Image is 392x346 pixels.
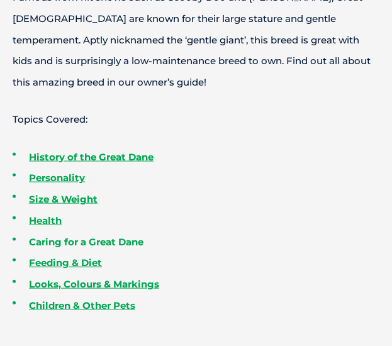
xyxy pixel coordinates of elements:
[29,299,135,311] a: Children & Other Pets
[13,109,379,130] p: Topics Covered:
[29,277,159,289] a: Looks, Colours & Markings
[29,214,62,226] a: Health
[29,171,85,183] a: Personality
[29,193,98,204] a: Size & Weight
[29,235,143,247] a: Caring for a Great Dane
[29,150,154,162] a: History of the Great Dane
[29,256,102,268] a: Feeding & Diet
